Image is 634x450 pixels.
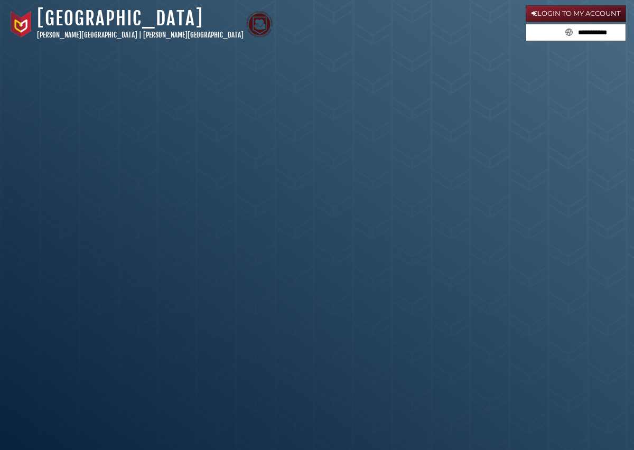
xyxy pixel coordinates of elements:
a: Login to My Account [526,5,626,22]
button: Search [562,24,576,39]
img: Calvin Theological Seminary [246,11,273,37]
a: [GEOGRAPHIC_DATA] [37,7,203,30]
a: [PERSON_NAME][GEOGRAPHIC_DATA] [37,31,137,39]
img: Calvin University [8,11,34,37]
a: [PERSON_NAME][GEOGRAPHIC_DATA] [143,31,244,39]
span: | [139,31,142,39]
form: Search library guides, policies, and FAQs. [526,24,626,42]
